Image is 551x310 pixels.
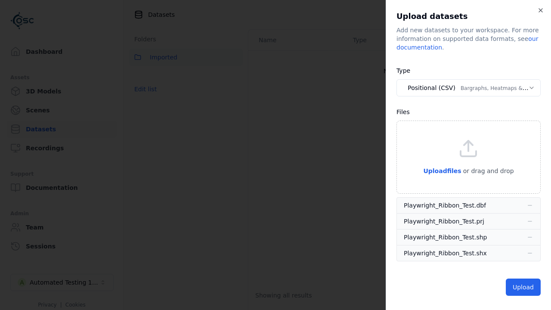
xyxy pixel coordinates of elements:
[423,167,461,174] span: Upload files
[396,108,410,115] label: Files
[461,166,514,176] p: or drag and drop
[404,217,484,226] div: Playwright_Ribbon_Test.prj
[396,10,541,22] h2: Upload datasets
[404,249,487,257] div: Playwright_Ribbon_Test.shx
[396,67,410,74] label: Type
[506,279,541,296] button: Upload
[404,233,487,242] div: Playwright_Ribbon_Test.shp
[396,26,541,52] div: Add new datasets to your workspace. For more information on supported data formats, see .
[404,201,486,210] div: Playwright_Ribbon_Test.dbf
